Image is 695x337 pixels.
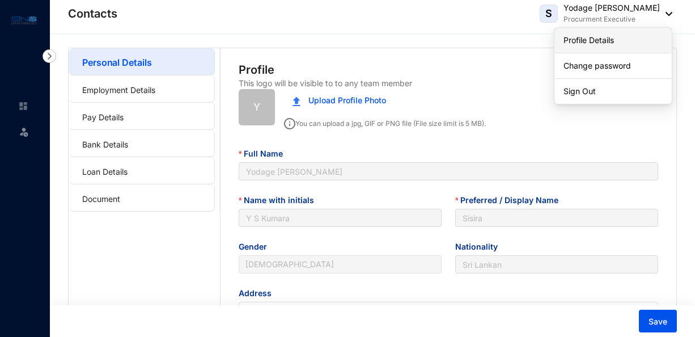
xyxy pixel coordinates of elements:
label: Gender [239,241,275,253]
li: Home [9,95,36,117]
p: Contacts [68,6,117,22]
input: Name with initials [239,209,442,227]
a: Loan Details [82,167,128,176]
label: Name with initials [239,194,322,207]
span: Male [245,256,435,273]
a: Bank Details [82,140,128,149]
img: upload.c0f81fc875f389a06f631e1c6d8834da.svg [293,96,300,106]
p: Procurment Executive [563,14,660,25]
p: You can upload a jpg, GIF or PNG file (File size limit is 5 MB). [284,114,486,129]
label: Preferred / Display Name [455,194,566,207]
img: home-unselected.a29eae3204392db15eaf.svg [18,101,28,111]
span: Y [253,99,260,115]
span: Upload Profile Photo [308,94,386,107]
label: Nationality [455,241,506,253]
a: Personal Details [82,57,151,68]
img: logo [11,14,37,27]
button: Upload Profile Photo [284,89,395,112]
img: dropdown-black.8e83cc76930a90b1a4fdb6d089b7bf3a.svg [660,12,672,16]
p: Yodage [PERSON_NAME] [563,2,660,14]
p: Profile [239,62,274,78]
label: Address [239,287,279,300]
input: Address [239,302,658,320]
p: This logo will be visible to to any team member [239,78,412,89]
a: Employment Details [82,85,155,95]
input: Preferred / Display Name [455,209,658,227]
input: Full Name [239,162,658,180]
span: Save [649,316,667,327]
a: Pay Details [82,112,124,122]
img: info.ad751165ce926853d1d36026adaaebbf.svg [284,118,295,129]
img: nav-icon-right.af6afadce00d159da59955279c43614e.svg [43,49,56,63]
img: leave-unselected.2934df6273408c3f84d9.svg [18,126,29,137]
button: Save [639,310,677,332]
input: Nationality [455,255,658,273]
label: Full Name [239,148,291,160]
a: Document [82,194,120,204]
span: S [545,9,552,19]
